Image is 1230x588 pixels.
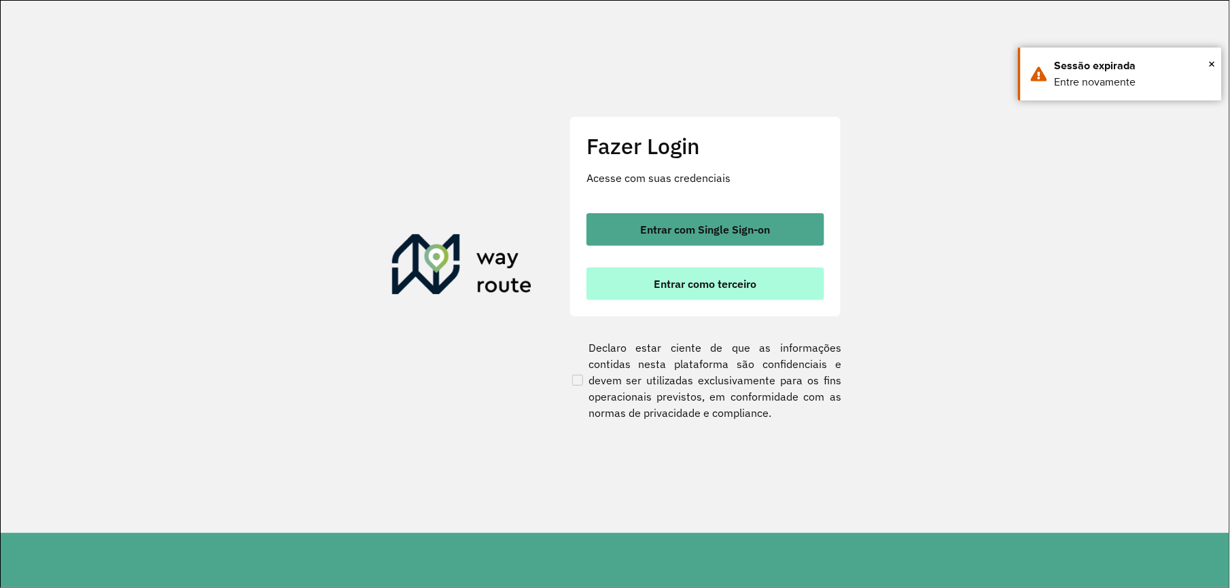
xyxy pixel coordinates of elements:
[1055,74,1212,90] div: Entre novamente
[569,339,841,421] label: Declaro estar ciente de que as informações contidas nesta plataforma são confidenciais e devem se...
[654,278,757,289] span: Entrar como terceiro
[1055,58,1212,74] div: Sessão expirada
[641,224,771,235] span: Entrar com Single Sign-on
[1209,54,1216,74] span: ×
[586,133,824,159] h2: Fazer Login
[586,213,824,246] button: button
[1209,54,1216,74] button: Close
[392,234,532,299] img: Roteirizador AmbevTech
[586,268,824,300] button: button
[586,170,824,186] p: Acesse com suas credenciais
